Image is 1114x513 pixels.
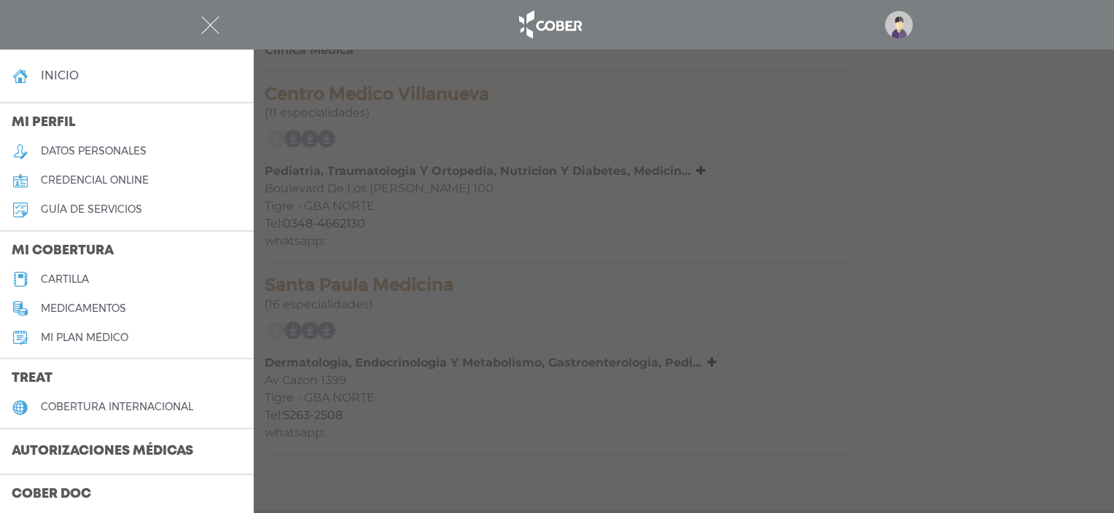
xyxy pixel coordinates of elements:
[511,7,588,42] img: logo_cober_home-white.png
[41,332,128,344] h5: Mi plan médico
[41,273,89,286] h5: cartilla
[201,16,219,34] img: Cober_menu-close-white.svg
[41,401,193,413] h5: cobertura internacional
[41,302,126,315] h5: medicamentos
[41,174,149,187] h5: credencial online
[41,145,147,157] h5: datos personales
[41,68,79,82] h4: inicio
[885,11,913,39] img: profile-placeholder.svg
[41,203,142,216] h5: guía de servicios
